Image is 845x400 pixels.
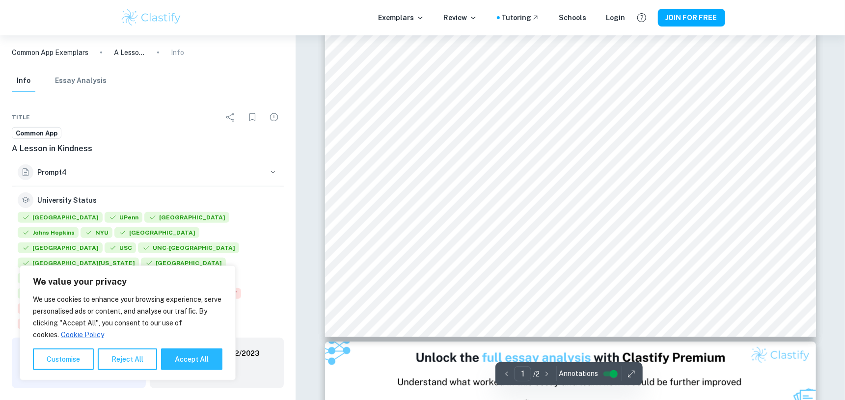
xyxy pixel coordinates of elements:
[105,242,136,253] span: USC
[141,258,226,271] div: Accepted: Emory University
[243,107,262,127] div: Bookmark
[18,303,103,314] span: [GEOGRAPHIC_DATA]
[18,273,103,284] span: [GEOGRAPHIC_DATA]
[18,227,79,240] div: Accepted: Johns Hopkins University
[18,212,103,225] div: Accepted: Stanford University
[559,369,598,379] span: Annotations
[55,70,107,92] button: Essay Analysis
[264,107,284,127] div: Report issue
[18,319,103,332] div: Rejected: Columbia University
[105,212,142,223] span: UPenn
[105,242,136,256] div: Accepted: University of Southern California
[18,242,103,253] span: [GEOGRAPHIC_DATA]
[559,12,587,23] a: Schools
[12,70,35,92] button: Info
[171,47,184,58] p: Info
[12,127,61,139] a: Common App
[33,293,222,341] p: We use cookies to enhance your browsing experience, serve personalised ads or content, and analys...
[144,212,229,223] span: [GEOGRAPHIC_DATA]
[658,9,725,27] button: JOIN FOR FREE
[114,47,145,58] p: A Lesson in Kindness
[20,266,236,380] div: We value your privacy
[81,227,112,240] div: Accepted: New York University
[37,167,264,178] h6: Prompt 4
[12,129,61,138] span: Common App
[138,242,239,256] div: Accepted: University of North Carolina at Chapel Hill
[98,348,157,370] button: Reject All
[18,258,139,271] div: Accepted: University of Florida
[144,212,229,225] div: Accepted: Princeton University
[33,348,94,370] button: Customise
[18,319,103,329] span: [GEOGRAPHIC_DATA]
[12,113,30,122] span: Title
[18,303,103,317] div: Rejected: Harvard University
[606,12,626,23] a: Login
[12,159,284,186] button: Prompt4
[12,143,284,155] h6: A Lesson in Kindness
[502,12,540,23] a: Tutoring
[81,227,112,238] span: NYU
[18,273,103,286] div: Accepted: Vanderbilt University
[18,227,79,238] span: Johns Hopkins
[33,276,222,288] p: We value your privacy
[141,258,226,268] span: [GEOGRAPHIC_DATA]
[60,330,105,339] a: Cookie Policy
[18,288,209,299] span: [GEOGRAPHIC_DATA][US_STATE], [GEOGRAPHIC_DATA]
[18,242,103,256] div: Accepted: Brown University
[114,227,199,240] div: Accepted: Carnegie Mellon University
[379,12,424,23] p: Exemplars
[37,195,97,206] h6: University Status
[105,212,142,225] div: Accepted: University of Pennsylvania
[18,212,103,223] span: [GEOGRAPHIC_DATA]
[12,47,88,58] a: Common App Exemplars
[221,107,241,127] div: Share
[161,348,222,370] button: Accept All
[18,288,209,301] div: Accepted: University of California, San Francisco
[18,258,139,268] span: [GEOGRAPHIC_DATA][US_STATE]
[114,227,199,238] span: [GEOGRAPHIC_DATA]
[138,242,239,253] span: UNC-[GEOGRAPHIC_DATA]
[533,369,540,379] p: / 2
[633,9,650,26] button: Help and Feedback
[444,12,477,23] p: Review
[120,8,183,27] img: Clastify logo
